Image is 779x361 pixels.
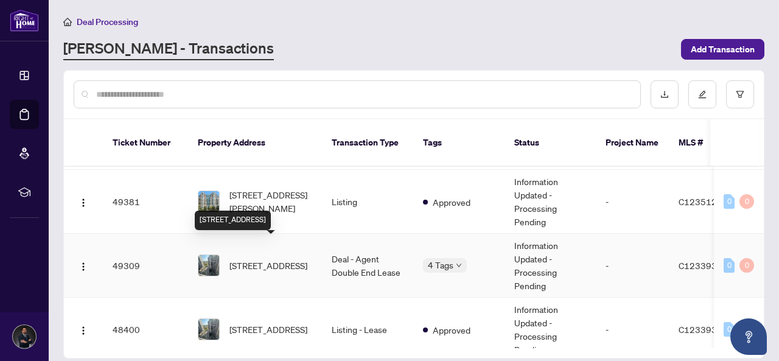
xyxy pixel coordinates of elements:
[505,170,596,234] td: Information Updated - Processing Pending
[724,322,735,337] div: 0
[198,319,219,340] img: thumbnail-img
[74,192,93,211] button: Logo
[10,9,39,32] img: logo
[433,323,470,337] span: Approved
[322,170,413,234] td: Listing
[691,40,755,59] span: Add Transaction
[651,80,679,108] button: download
[505,119,596,167] th: Status
[596,234,669,298] td: -
[679,324,728,335] span: C12339373
[505,234,596,298] td: Information Updated - Processing Pending
[198,191,219,212] img: thumbnail-img
[322,234,413,298] td: Deal - Agent Double End Lease
[79,326,88,335] img: Logo
[13,325,36,348] img: Profile Icon
[688,80,716,108] button: edit
[103,119,188,167] th: Ticket Number
[736,90,744,99] span: filter
[63,38,274,60] a: [PERSON_NAME] - Transactions
[596,119,669,167] th: Project Name
[724,194,735,209] div: 0
[428,258,453,272] span: 4 Tags
[596,170,669,234] td: -
[74,320,93,339] button: Logo
[669,119,742,167] th: MLS #
[456,262,462,268] span: down
[195,211,271,230] div: [STREET_ADDRESS]
[739,194,754,209] div: 0
[198,255,219,276] img: thumbnail-img
[726,80,754,108] button: filter
[103,170,188,234] td: 49381
[698,90,707,99] span: edit
[679,260,728,271] span: C12339373
[681,39,764,60] button: Add Transaction
[79,262,88,272] img: Logo
[322,119,413,167] th: Transaction Type
[79,198,88,208] img: Logo
[229,259,307,272] span: [STREET_ADDRESS]
[679,196,728,207] span: C12351243
[724,258,735,273] div: 0
[739,258,754,273] div: 0
[74,256,93,275] button: Logo
[413,119,505,167] th: Tags
[229,188,312,215] span: [STREET_ADDRESS][PERSON_NAME]
[77,16,138,27] span: Deal Processing
[660,90,669,99] span: download
[730,318,767,355] button: Open asap
[63,18,72,26] span: home
[103,234,188,298] td: 49309
[188,119,322,167] th: Property Address
[229,323,307,336] span: [STREET_ADDRESS]
[433,195,470,209] span: Approved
